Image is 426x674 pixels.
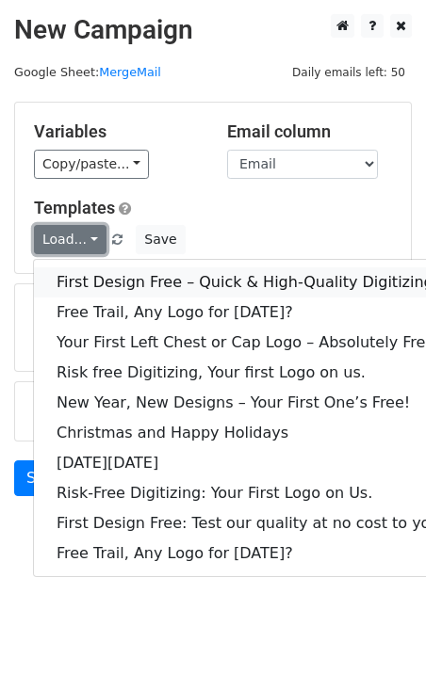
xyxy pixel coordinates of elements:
a: Copy/paste... [34,150,149,179]
h2: New Campaign [14,14,412,46]
a: MergeMail [99,65,161,79]
small: Google Sheet: [14,65,161,79]
h5: Email column [227,121,392,142]
button: Save [136,225,185,254]
a: Templates [34,198,115,217]
a: Daily emails left: 50 [286,65,412,79]
a: Load... [34,225,106,254]
h5: Variables [34,121,199,142]
a: Send [14,460,76,496]
span: Daily emails left: 50 [286,62,412,83]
